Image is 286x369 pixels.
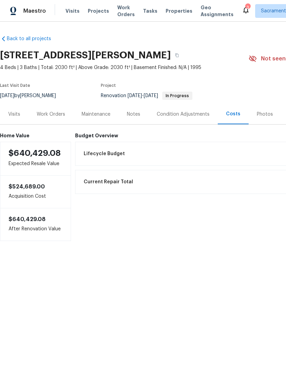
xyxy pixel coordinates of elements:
button: Copy Address [171,49,183,61]
span: Renovation [101,93,192,98]
div: Photos [257,111,273,118]
span: Projects [88,8,109,14]
span: [DATE] [128,93,142,98]
span: $640,429.08 [9,217,46,222]
div: Costs [226,111,240,117]
span: Work Orders [117,4,135,18]
span: [DATE] [144,93,158,98]
span: Current Repair Total [84,178,133,185]
span: $640,429.08 [9,149,61,157]
span: In Progress [163,94,192,98]
span: Lifecycle Budget [84,150,125,157]
div: Visits [8,111,20,118]
div: Maintenance [82,111,110,118]
span: Project [101,83,116,88]
span: Properties [166,8,192,14]
span: Geo Assignments [201,4,234,18]
div: Work Orders [37,111,65,118]
span: Tasks [143,9,157,13]
span: Maestro [23,8,46,14]
div: 3 [245,4,250,11]
span: $524,689.00 [9,184,45,189]
div: Notes [127,111,140,118]
div: Condition Adjustments [157,111,210,118]
span: - [128,93,158,98]
span: Visits [65,8,80,14]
